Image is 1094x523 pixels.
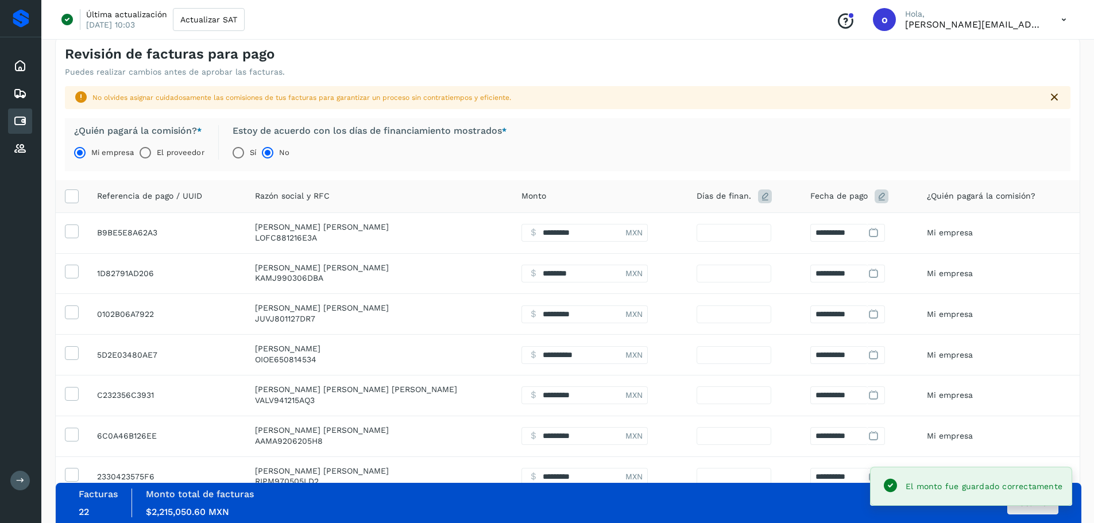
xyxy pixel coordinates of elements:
span: MXN [625,471,643,483]
span: 42ABA9D1-09FC-48B7-8FE1-B9BE5E8A62A3 [97,228,157,237]
span: Monto [521,190,546,202]
p: VIVIANA ELIZABETH VARGAS LOPEZ [255,385,504,394]
span: $ [531,429,536,443]
span: 3013F7AA-E46A-4D40-A6CA-6C0A46B126EE [97,431,157,440]
span: MXN [625,430,643,442]
span: 479FDD01-A012-11F0-B6B1-2330423575F6 [97,472,154,481]
span: El monto fue guardado correctamente [906,482,1062,491]
span: Mi empresa [927,390,973,400]
span: 06155ACE-569F-428E-B808-0102B06A7922 [97,309,154,319]
span: Mi empresa [927,269,973,278]
p: [DATE] 10:03 [86,20,135,30]
span: MXN [625,349,643,361]
label: No [279,141,289,164]
span: E25FAE4A-9EDC-4378-95AC-5D2E03480AE7 [97,350,157,359]
span: Mi empresa [927,350,973,359]
span: $ [531,307,536,321]
span: KAMJ990306DBA [255,273,323,282]
span: LOFC881216E3A [255,233,317,242]
span: 7F26EAB3-C769-41DC-A943-1D82791AD206 [97,269,154,278]
div: Inicio [8,53,32,79]
p: obed.perez@clcsolutions.com.mx [905,19,1043,30]
p: CESAR ISIDRO LOYDE FRAYDE [255,222,504,232]
span: $ [531,266,536,280]
div: Proveedores [8,136,32,161]
span: Mi empresa [927,228,973,237]
span: Fecha de pago [810,190,868,202]
span: Mi empresa [927,431,973,440]
span: FBE8D240-E650-4384-B6D3-C232356C3931 [97,390,154,400]
span: AAMA9206205H8 [255,436,323,445]
label: Estoy de acuerdo con los días de financiamiento mostrados [233,125,507,137]
span: $ [531,470,536,483]
label: Sí [250,141,256,164]
p: Última actualización [86,9,167,20]
div: Cuentas por pagar [8,109,32,134]
span: MXN [625,268,643,280]
span: VALV941215AQ3 [255,396,315,405]
label: Facturas [79,489,118,499]
p: JORGE ABDIEL KASSIM MOLINA [255,263,504,273]
label: Mi empresa [91,141,134,164]
span: Días de finan. [697,190,751,202]
span: $ [531,388,536,402]
div: Embarques [8,81,32,106]
p: Puedes realizar cambios antes de aprobar las facturas. [65,67,285,77]
span: Referencia de pago / UUID [97,190,202,202]
span: Razón social y RFC [255,190,330,202]
span: Actualizar SAT [180,16,237,24]
h4: Revisión de facturas para pago [65,46,275,63]
span: Autorizar [1015,499,1051,507]
span: JUVJ801127DR7 [255,314,315,323]
span: 22 [79,506,89,517]
div: No olvides asignar cuidadosamente las comisiones de tus facturas para garantizar un proceso sin c... [92,92,1038,103]
button: Actualizar SAT [173,8,245,31]
span: MXN [625,389,643,401]
span: MXN [625,227,643,239]
label: El proveedor [157,141,204,164]
p: EDITH ORTIZ OBREGON [255,344,504,354]
p: MARISOL RICO PEREZ [255,466,504,476]
span: $2,215,050.60 MXN [146,506,229,517]
p: ALICIA MARGARITA AMARO MEDINA [255,425,504,435]
p: Hola, [905,9,1043,19]
span: $ [531,348,536,362]
label: Monto total de facturas [146,489,254,499]
span: OIOE650814534 [255,355,316,364]
span: MXN [625,308,643,320]
span: $ [531,226,536,239]
span: ¿Quién pagará la comisión? [927,190,1035,202]
p: JORGE ALBERTO JUAREZ VAZQUEZ [255,303,504,313]
label: ¿Quién pagará la comisión? [74,125,204,137]
span: RIPM970505LD2 [255,476,319,486]
span: Mi empresa [927,309,973,319]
